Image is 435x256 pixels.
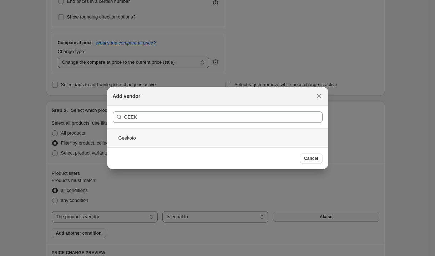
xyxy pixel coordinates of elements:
[113,93,141,100] h2: Add vendor
[300,153,322,163] button: Cancel
[314,91,324,101] button: Close
[107,129,328,147] div: Geekoto
[304,156,318,161] span: Cancel
[124,111,323,123] input: Search vendors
